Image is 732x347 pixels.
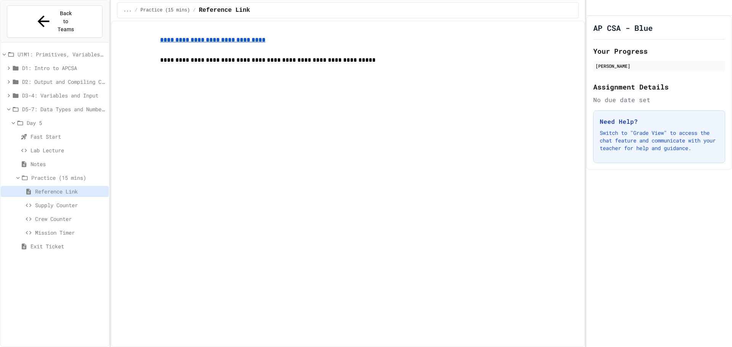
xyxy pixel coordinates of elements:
[593,46,725,56] h2: Your Progress
[18,50,106,58] span: U1M1: Primitives, Variables, Basic I/O
[193,7,196,13] span: /
[593,95,725,104] div: No due date set
[124,7,132,13] span: ...
[600,129,719,152] p: Switch to "Grade View" to access the chat feature and communicate with your teacher for help and ...
[22,91,106,99] span: D3-4: Variables and Input
[199,6,250,15] span: Reference Link
[35,201,106,209] span: Supply Counter
[22,64,106,72] span: D1: Intro to APCSA
[30,242,106,250] span: Exit Ticket
[30,146,106,154] span: Lab Lecture
[593,22,653,33] h1: AP CSA - Blue
[30,160,106,168] span: Notes
[31,174,106,182] span: Practice (15 mins)
[596,62,723,69] div: [PERSON_NAME]
[141,7,190,13] span: Practice (15 mins)
[135,7,137,13] span: /
[22,105,106,113] span: D5-7: Data Types and Number Calculations
[600,117,719,126] h3: Need Help?
[35,187,106,195] span: Reference Link
[27,119,106,127] span: Day 5
[22,78,106,86] span: D2: Output and Compiling Code
[57,10,75,34] span: Back to Teams
[35,229,106,237] span: Mission Timer
[35,215,106,223] span: Crew Counter
[593,82,725,92] h2: Assignment Details
[7,5,103,38] button: Back to Teams
[30,133,106,141] span: Fast Start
